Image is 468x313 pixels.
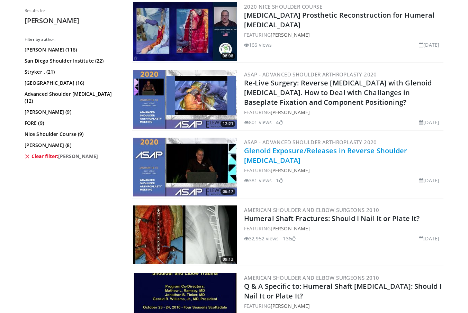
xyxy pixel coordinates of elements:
[276,177,283,184] li: 1
[244,302,442,310] div: FEATURING
[220,188,235,195] span: 06:17
[25,153,120,160] a: Clear filter:[PERSON_NAME]
[271,225,310,232] a: [PERSON_NAME]
[25,142,120,149] a: [PERSON_NAME] (8)
[244,3,322,10] a: 2020 Nice Shoulder Course
[133,138,237,196] img: 396e2a42-55d0-4079-9b8d-fa80150929fe.300x170_q85_crop-smart_upscale.jpg
[25,131,120,138] a: Nice Shoulder Course (9)
[25,68,120,75] a: Stryker . (21)
[220,53,235,59] span: 08:08
[244,146,407,165] a: Glenoid Exposure/Releases in Reverse Shoulder [MEDICAL_DATA]
[244,235,279,242] li: 32,952 views
[133,2,237,61] img: 0123c6c5-239e-4da4-8cbf-fecd1101a378.300x170_q85_crop-smart_upscale.jpg
[220,121,235,127] span: 12:21
[419,177,439,184] li: [DATE]
[25,57,120,64] a: San Diego Shoulder Institute (22)
[419,119,439,126] li: [DATE]
[25,8,121,13] p: Results for:
[133,70,237,129] img: 7e92c1d5-a2bb-4217-b5da-0d5a0981cfa8.300x170_q85_crop-smart_upscale.jpg
[244,214,420,223] a: Humeral Shaft Fractures: Should I Nail It or Plate It?
[419,235,439,242] li: [DATE]
[244,274,379,281] a: American Shoulder and Elbow Surgeons 2010
[220,256,235,263] span: 09:12
[271,31,310,38] a: [PERSON_NAME]
[283,235,295,242] li: 136
[419,41,439,48] li: [DATE]
[25,91,120,104] a: Advanced Shoulder [MEDICAL_DATA] (12)
[271,167,310,174] a: [PERSON_NAME]
[244,78,432,107] a: Re-Live Surgery: Reverse [MEDICAL_DATA] with Glenoid [MEDICAL_DATA]. How to Deal with Challanges ...
[133,205,237,264] img: sot_1.png.300x170_q85_crop-smart_upscale.jpg
[244,41,272,48] li: 166 views
[244,177,272,184] li: 381 views
[25,109,120,116] a: [PERSON_NAME] (9)
[244,10,434,29] a: [MEDICAL_DATA] Prosthetic Reconstruction for Humeral [MEDICAL_DATA]
[244,71,377,78] a: ASAP - Advanced Shoulder ArthroPlasty 2020
[133,205,237,264] a: 09:12
[25,46,120,53] a: [PERSON_NAME] (116)
[271,109,310,116] a: [PERSON_NAME]
[244,225,442,232] div: FEATURING
[25,120,120,127] a: FORE (9)
[244,119,272,126] li: 801 views
[244,31,442,38] div: FEATURING
[133,138,237,196] a: 06:17
[58,153,98,160] span: [PERSON_NAME]
[25,16,121,25] h2: [PERSON_NAME]
[276,119,283,126] li: 4
[244,139,377,146] a: ASAP - Advanced Shoulder ArthroPlasty 2020
[244,167,442,174] div: FEATURING
[244,109,442,116] div: FEATURING
[133,70,237,129] a: 12:21
[271,303,310,309] a: [PERSON_NAME]
[133,2,237,61] a: 08:08
[25,80,120,86] a: [GEOGRAPHIC_DATA] (16)
[244,282,442,301] a: Q & A Specific to: Humeral Shaft [MEDICAL_DATA]: Should I Nail It or Plate It?
[244,206,379,213] a: American Shoulder and Elbow Surgeons 2010
[25,37,121,42] h3: Filter by author:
